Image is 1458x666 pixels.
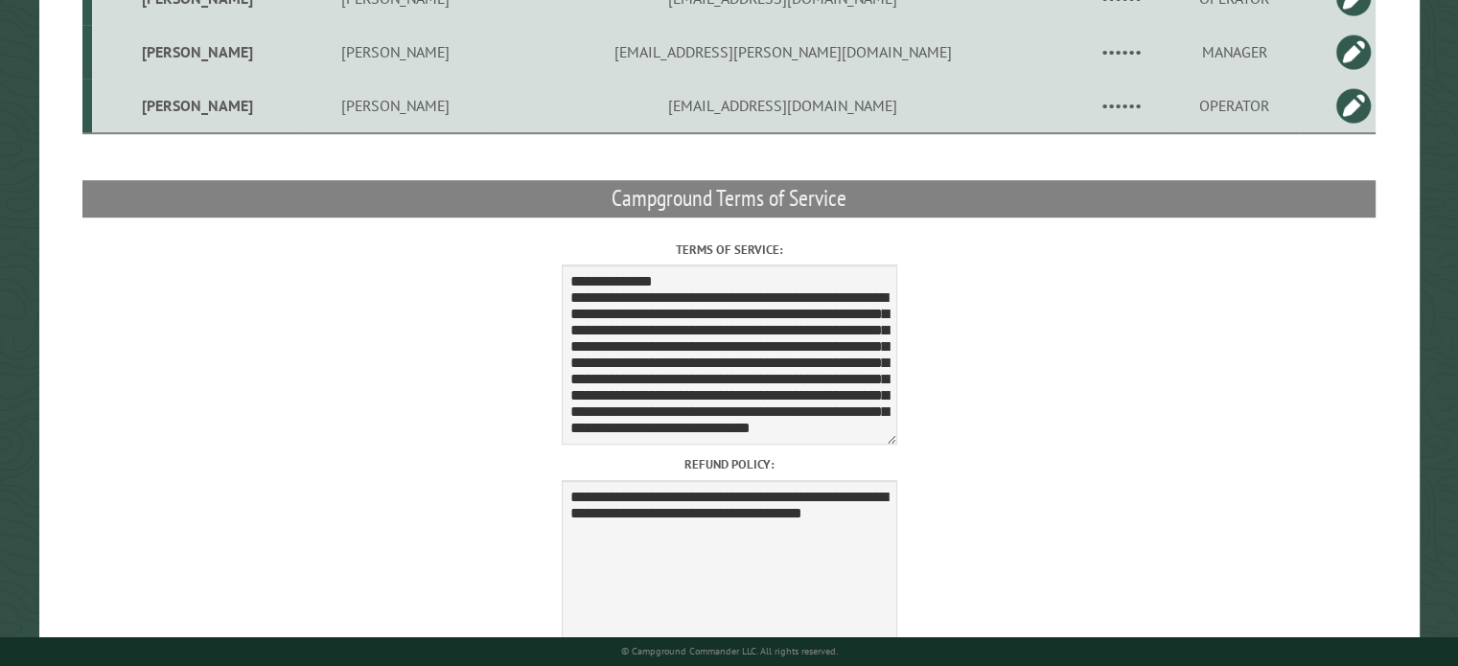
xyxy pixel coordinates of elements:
[1173,96,1296,115] div: OPERATOR
[82,180,1376,217] h2: Campground Terms of Service
[621,645,838,657] small: © Campground Commander LLC. All rights reserved.
[82,241,1376,259] label: Terms of service:
[82,455,1376,473] label: Refund policy:
[1173,42,1296,61] div: MANAGER
[1074,79,1170,133] td: ••••••
[492,25,1073,79] td: [EMAIL_ADDRESS][PERSON_NAME][DOMAIN_NAME]
[92,25,298,79] td: [PERSON_NAME]
[1074,25,1170,79] td: ••••••
[298,79,492,133] td: [PERSON_NAME]
[492,79,1073,133] td: [EMAIL_ADDRESS][DOMAIN_NAME]
[92,79,298,133] td: [PERSON_NAME]
[298,25,492,79] td: [PERSON_NAME]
